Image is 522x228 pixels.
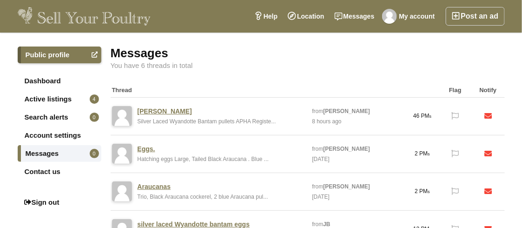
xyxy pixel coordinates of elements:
[324,183,370,190] strong: [PERSON_NAME]
[428,189,430,194] span: s
[18,145,101,162] a: Messages0
[312,108,370,114] a: from[PERSON_NAME]
[18,47,101,63] a: Public profile
[18,194,101,211] a: Sign out
[324,221,330,228] strong: JB
[406,140,439,168] div: 2 PM
[138,118,276,125] a: Silver Laced Wyandotte Bantam pullets APHA Registe...
[18,163,101,180] a: Contact us
[429,114,432,119] span: s
[111,47,505,60] div: Messages
[406,102,439,130] div: 46 PM
[311,116,343,127] div: 8 hours ago
[324,146,370,152] strong: [PERSON_NAME]
[406,178,439,205] div: 2 PM
[382,9,397,24] img: Carol Connor
[406,83,439,97] div: Messages
[428,152,430,156] span: s
[111,62,505,69] div: You have 6 threads in total
[138,107,192,115] a: [PERSON_NAME]
[283,7,329,26] a: Location
[312,146,370,152] a: from[PERSON_NAME]
[324,108,370,114] strong: [PERSON_NAME]
[138,194,268,200] a: Trio, Black Araucana cockerel, 2 blue Araucana pul...
[138,145,155,153] a: Eggs.
[112,87,132,94] strong: Thread
[439,83,472,97] div: Flag
[380,7,440,26] a: My account
[90,149,99,158] span: 0
[18,127,101,144] a: Account settings
[18,91,101,107] a: Active listings4
[312,221,330,228] a: fromJB
[18,7,151,26] img: Sell Your Poultry
[112,106,132,126] img: default-user-image.png
[18,109,101,126] a: Search alerts0
[249,7,283,26] a: Help
[18,73,101,89] a: Dashboard
[330,7,380,26] a: Messages
[446,7,505,26] a: Post an ad
[112,181,132,201] img: default-user-image.png
[311,154,331,164] div: [DATE]
[138,182,171,191] a: Araucanas
[112,144,132,164] img: default-user-image.png
[138,156,269,162] a: Hatching eggs Large, Tailed Black Araucana . Blue ...
[90,94,99,104] span: 4
[90,113,99,122] span: 0
[472,83,505,97] div: Notify
[312,183,370,190] a: from[PERSON_NAME]
[311,192,331,202] div: [DATE]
